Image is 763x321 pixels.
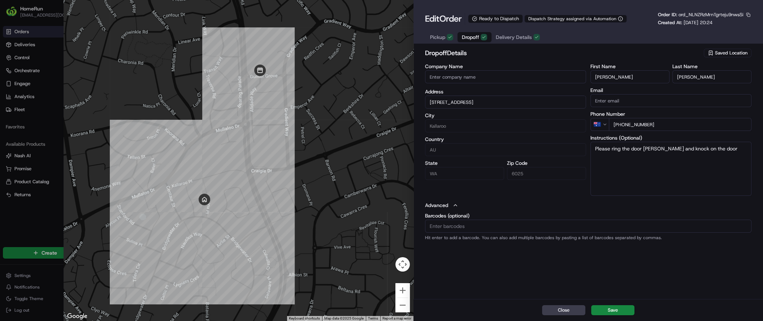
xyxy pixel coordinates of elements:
span: ord_NLNZRzMrnTgrteju9nwsSi [679,12,744,18]
button: Map camera controls [395,257,410,272]
input: Enter last name [672,70,751,83]
h1: Edit [425,13,462,25]
input: Enter barcodes [425,220,751,233]
label: Country [425,137,586,142]
button: Zoom in [395,283,410,298]
span: Order [439,13,462,25]
button: Saved Location [704,48,751,58]
label: Phone Number [590,111,751,116]
span: Delivery Details [496,34,532,41]
input: Enter phone number [609,118,751,131]
label: First Name [590,64,669,69]
input: Enter company name [425,70,586,83]
label: City [425,113,586,118]
a: Terms (opens in new tab) [368,316,378,320]
span: Pickup [430,34,445,41]
button: Advanced [425,202,751,209]
input: Enter email [590,94,751,107]
input: Enter first name [590,70,669,83]
button: Keyboard shortcuts [289,316,320,321]
label: Barcodes (optional) [425,213,751,218]
button: Zoom out [395,298,410,312]
label: Zip Code [507,160,586,166]
span: Dispatch Strategy assigned via Automation [528,16,616,22]
p: Hit enter to add a barcode. You can also add multiple barcodes by pasting a list of barcodes sepa... [425,235,751,241]
textarea: Please ring the door [PERSON_NAME] and knock on the door [590,142,751,196]
p: Created At: [658,19,712,26]
input: Enter zip code [507,167,586,180]
a: Open this area in Google Maps (opens a new window) [65,312,89,321]
div: Ready to Dispatch [468,14,523,23]
span: Saved Location [715,50,747,56]
a: Report a map error [382,316,411,320]
input: 5 Awhina Pl, Kallaroo WA 6025, Australia [425,96,586,109]
label: Company Name [425,64,586,69]
button: Close [542,305,585,315]
h2: dropoff Details [425,48,702,58]
label: Address [425,89,586,94]
label: Advanced [425,202,448,209]
label: State [425,160,504,166]
button: Dispatch Strategy assigned via Automation [524,15,627,23]
input: Enter country [425,143,586,156]
span: Dropoff [462,34,479,41]
input: Enter city [425,119,586,132]
button: Save [591,305,634,315]
p: Order ID: [658,12,744,18]
label: Email [590,88,751,93]
label: Last Name [672,64,751,69]
img: Google [65,312,89,321]
span: [DATE] 20:24 [684,19,712,26]
input: Enter state [425,167,504,180]
label: Instructions (Optional) [590,135,751,140]
span: Map data ©2025 Google [324,316,364,320]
